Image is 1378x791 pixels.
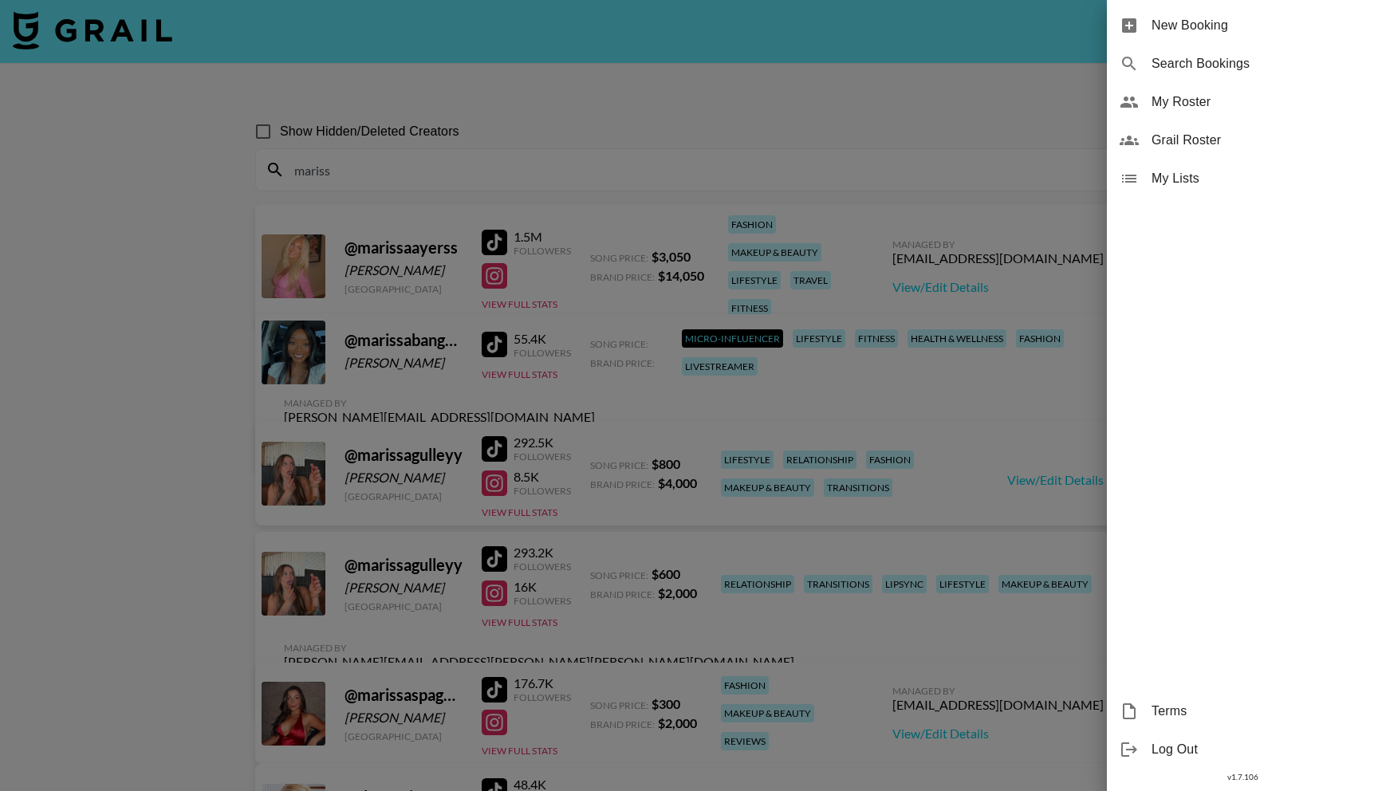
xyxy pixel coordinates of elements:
span: Log Out [1152,740,1365,759]
div: v 1.7.106 [1107,769,1378,785]
div: Search Bookings [1107,45,1378,83]
span: Search Bookings [1152,54,1365,73]
span: Terms [1152,702,1365,721]
div: Log Out [1107,730,1378,769]
span: My Roster [1152,92,1365,112]
span: Grail Roster [1152,131,1365,150]
div: Terms [1107,692,1378,730]
span: My Lists [1152,169,1365,188]
div: My Roster [1107,83,1378,121]
span: New Booking [1152,16,1365,35]
div: New Booking [1107,6,1378,45]
div: Grail Roster [1107,121,1378,159]
div: My Lists [1107,159,1378,198]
